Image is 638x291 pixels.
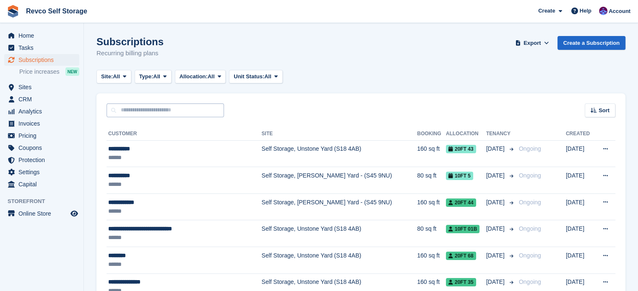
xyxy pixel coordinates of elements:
td: Self Storage, Unstone Yard (S18 4AB) [261,140,417,167]
span: 20ft 43 [446,145,476,153]
span: Help [580,7,591,15]
th: Booking [417,127,445,141]
span: Ongoing [519,172,541,179]
span: [DATE] [486,171,506,180]
a: Revco Self Storage [23,4,91,18]
span: Ongoing [519,252,541,259]
span: Invoices [18,118,69,129]
a: Price increases NEW [19,67,79,76]
th: Customer [107,127,261,141]
span: Analytics [18,106,69,117]
span: All [264,72,271,81]
td: 160 sq ft [417,193,445,220]
a: menu [4,42,79,54]
span: Online Store [18,208,69,219]
a: Create a Subscription [557,36,625,50]
a: menu [4,30,79,41]
a: menu [4,106,79,117]
td: [DATE] [566,247,594,274]
span: Site: [101,72,113,81]
p: Recurring billing plans [96,49,164,58]
span: Export [523,39,541,47]
span: Sites [18,81,69,93]
span: Sort [599,106,609,115]
h1: Subscriptions [96,36,164,47]
a: menu [4,93,79,105]
span: Ongoing [519,278,541,285]
a: menu [4,178,79,190]
span: Ongoing [519,145,541,152]
span: Type: [139,72,154,81]
a: Preview store [69,209,79,219]
img: Lianne Revell [599,7,607,15]
span: Create [538,7,555,15]
span: [DATE] [486,144,506,153]
span: 10ft 5 [446,172,473,180]
button: Export [514,36,551,50]
a: menu [4,81,79,93]
span: 20ft 44 [446,198,476,207]
a: menu [4,154,79,166]
span: Protection [18,154,69,166]
span: Account [609,7,630,15]
span: Subscriptions [18,54,69,66]
span: Ongoing [519,225,541,232]
button: Type: All [135,70,172,84]
td: 160 sq ft [417,140,445,167]
span: [DATE] [486,224,506,233]
span: 10ft 01B [446,225,479,233]
button: Allocation: All [175,70,226,84]
td: Self Storage, [PERSON_NAME] Yard - (S45 9NU) [261,193,417,220]
span: [DATE] [486,198,506,207]
span: Ongoing [519,199,541,206]
span: Home [18,30,69,41]
td: 80 sq ft [417,167,445,194]
td: [DATE] [566,220,594,247]
th: Site [261,127,417,141]
span: Capital [18,178,69,190]
td: Self Storage, Unstone Yard (S18 4AB) [261,220,417,247]
a: menu [4,166,79,178]
span: Settings [18,166,69,178]
div: NEW [65,67,79,76]
td: [DATE] [566,193,594,220]
th: Created [566,127,594,141]
span: Pricing [18,130,69,142]
span: Price increases [19,68,60,76]
span: Storefront [8,197,83,206]
td: 160 sq ft [417,247,445,274]
a: menu [4,54,79,66]
span: Tasks [18,42,69,54]
span: 20ft 68 [446,252,476,260]
img: stora-icon-8386f47178a22dfd0bd8f6a31ec36ba5ce8667c1dd55bd0f319d3a0aa187defe.svg [7,5,19,18]
span: All [153,72,160,81]
th: Tenancy [486,127,516,141]
td: [DATE] [566,140,594,167]
a: menu [4,208,79,219]
td: Self Storage, Unstone Yard (S18 4AB) [261,247,417,274]
td: Self Storage, [PERSON_NAME] Yard - (S45 9NU) [261,167,417,194]
th: Allocation [446,127,486,141]
span: Allocation: [180,72,208,81]
a: menu [4,118,79,129]
a: menu [4,142,79,154]
span: [DATE] [486,251,506,260]
td: [DATE] [566,167,594,194]
span: Unit Status: [234,72,264,81]
span: CRM [18,93,69,105]
span: 20ft 35 [446,278,476,286]
span: All [113,72,120,81]
span: [DATE] [486,278,506,286]
span: All [208,72,215,81]
button: Unit Status: All [229,70,282,84]
td: 80 sq ft [417,220,445,247]
a: menu [4,130,79,142]
span: Coupons [18,142,69,154]
button: Site: All [96,70,131,84]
